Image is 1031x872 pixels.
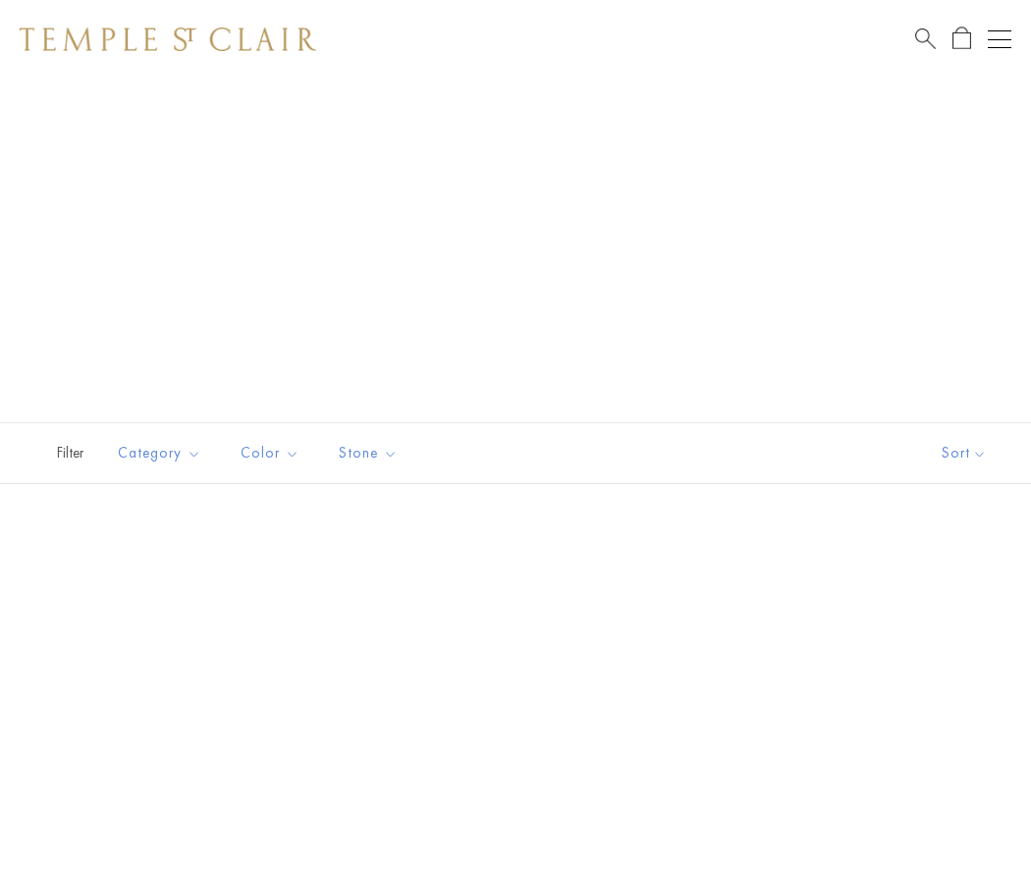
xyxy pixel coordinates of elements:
[988,27,1011,51] button: Open navigation
[329,441,412,465] span: Stone
[231,441,314,465] span: Color
[226,431,314,475] button: Color
[952,27,971,51] a: Open Shopping Bag
[324,431,412,475] button: Stone
[20,27,316,51] img: Temple St. Clair
[108,441,216,465] span: Category
[915,27,936,51] a: Search
[897,423,1031,483] button: Show sort by
[103,431,216,475] button: Category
